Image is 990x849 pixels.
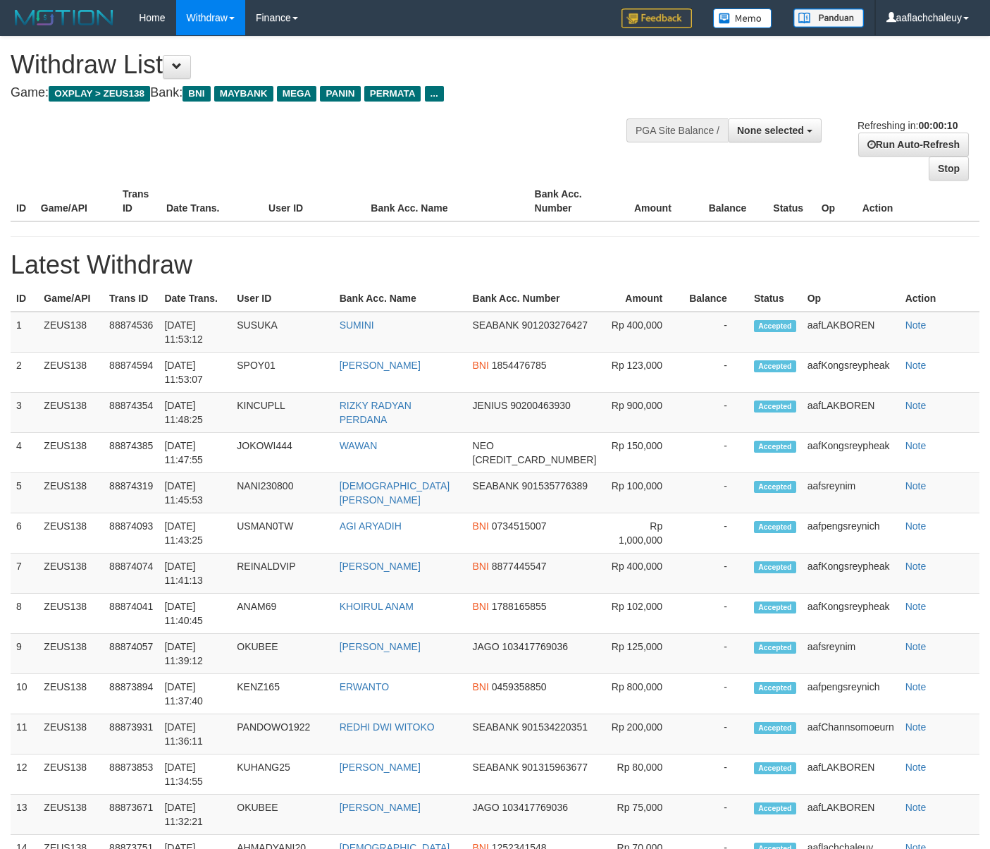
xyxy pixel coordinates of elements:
[38,433,104,473] td: ZEUS138
[473,721,519,733] span: SEABANK
[602,433,683,473] td: Rp 150,000
[231,714,333,755] td: PANDOWO1922
[104,286,159,312] th: Trans ID
[683,634,748,674] td: -
[754,561,796,573] span: Accepted
[38,714,104,755] td: ZEUS138
[473,802,500,813] span: JAGO
[683,755,748,795] td: -
[510,400,571,411] span: 90200463930
[802,594,900,634] td: aafKongsreypheak
[492,561,547,572] span: 8877445547
[38,393,104,433] td: ZEUS138
[473,641,500,652] span: JAGO
[767,181,815,221] th: Status
[340,319,374,331] a: SUMINI
[858,120,958,131] span: Refreshing in:
[425,86,444,102] span: ...
[602,393,683,433] td: Rp 900,000
[683,473,748,513] td: -
[492,601,547,612] span: 1788165855
[11,473,38,513] td: 5
[49,86,150,102] span: OXPLAY > ZEUS138
[683,513,748,554] td: -
[626,118,728,142] div: PGA Site Balance /
[737,125,804,136] span: None selected
[11,353,38,393] td: 2
[900,286,979,312] th: Action
[683,433,748,473] td: -
[502,802,568,813] span: 103417769036
[11,51,646,79] h1: Withdraw List
[277,86,317,102] span: MEGA
[159,634,231,674] td: [DATE] 11:39:12
[502,641,568,652] span: 103417769036
[231,353,333,393] td: SPOY01
[473,454,597,465] span: [CREDIT_CARD_NUMBER]
[802,473,900,513] td: aafsreynim
[231,634,333,674] td: OKUBEE
[159,554,231,594] td: [DATE] 11:41:13
[473,601,489,612] span: BNI
[231,755,333,795] td: KUHANG25
[340,802,421,813] a: [PERSON_NAME]
[473,440,494,451] span: NEO
[117,181,161,221] th: Trans ID
[104,795,159,835] td: 88873671
[38,473,104,513] td: ZEUS138
[683,353,748,393] td: -
[340,681,390,692] a: ERWANTO
[473,360,489,371] span: BNI
[159,286,231,312] th: Date Trans.
[340,480,450,506] a: [DEMOGRAPHIC_DATA][PERSON_NAME]
[38,795,104,835] td: ZEUS138
[683,714,748,755] td: -
[905,319,927,331] a: Note
[231,312,333,353] td: SUSUKA
[473,319,519,331] span: SEABANK
[340,721,435,733] a: REDHI DWI WITOKO
[602,594,683,634] td: Rp 102,000
[602,473,683,513] td: Rp 100,000
[38,312,104,353] td: ZEUS138
[104,513,159,554] td: 88874093
[340,762,421,773] a: [PERSON_NAME]
[728,118,822,142] button: None selected
[159,513,231,554] td: [DATE] 11:43:25
[11,634,38,674] td: 9
[38,755,104,795] td: ZEUS138
[683,594,748,634] td: -
[683,674,748,714] td: -
[754,762,796,774] span: Accepted
[905,360,927,371] a: Note
[918,120,958,131] strong: 00:00:10
[159,714,231,755] td: [DATE] 11:36:11
[159,795,231,835] td: [DATE] 11:32:21
[11,513,38,554] td: 6
[467,286,602,312] th: Bank Acc. Number
[11,433,38,473] td: 4
[11,86,646,100] h4: Game: Bank:
[11,714,38,755] td: 11
[905,480,927,491] a: Note
[11,7,118,28] img: MOTION_logo.png
[754,722,796,734] span: Accepted
[492,360,547,371] span: 1854476785
[365,181,528,221] th: Bank Acc. Name
[802,312,900,353] td: aafLAKBOREN
[473,561,489,572] span: BNI
[263,181,365,221] th: User ID
[159,594,231,634] td: [DATE] 11:40:45
[816,181,857,221] th: Op
[857,181,979,221] th: Action
[522,762,588,773] span: 901315963677
[693,181,768,221] th: Balance
[320,86,360,102] span: PANIN
[802,286,900,312] th: Op
[611,181,693,221] th: Amount
[522,480,588,491] span: 901535776389
[748,286,802,312] th: Status
[340,601,414,612] a: KHOIRUL ANAM
[104,554,159,594] td: 88874074
[754,360,796,372] span: Accepted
